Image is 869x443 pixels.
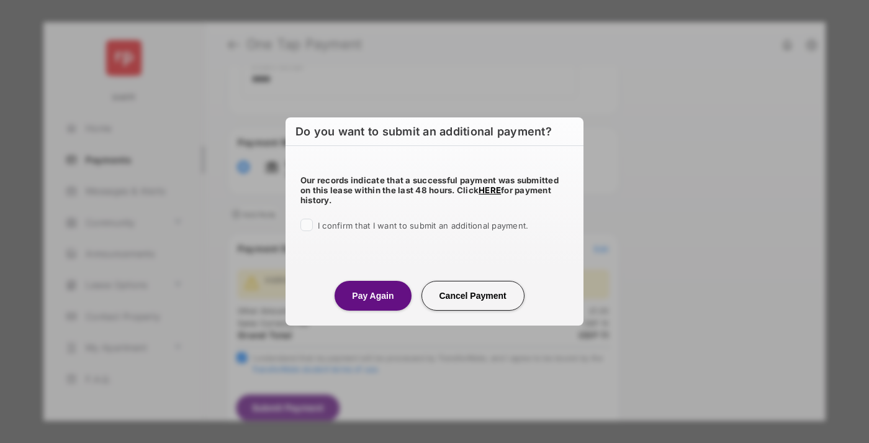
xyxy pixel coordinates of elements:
h5: Our records indicate that a successful payment was submitted on this lease within the last 48 hou... [300,175,569,205]
a: HERE [479,185,501,195]
button: Cancel Payment [421,281,525,311]
span: I confirm that I want to submit an additional payment. [318,221,528,231]
h6: Do you want to submit an additional payment? [286,117,583,146]
button: Pay Again [335,281,411,311]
